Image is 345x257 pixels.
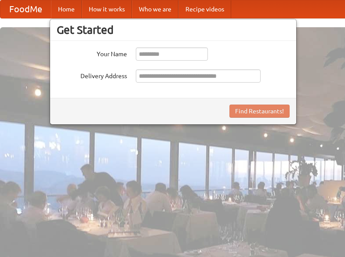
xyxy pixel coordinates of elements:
[132,0,178,18] a: Who we are
[57,69,127,80] label: Delivery Address
[57,47,127,58] label: Your Name
[0,0,51,18] a: FoodMe
[229,105,290,118] button: Find Restaurants!
[82,0,132,18] a: How it works
[178,0,231,18] a: Recipe videos
[57,23,290,36] h3: Get Started
[51,0,82,18] a: Home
